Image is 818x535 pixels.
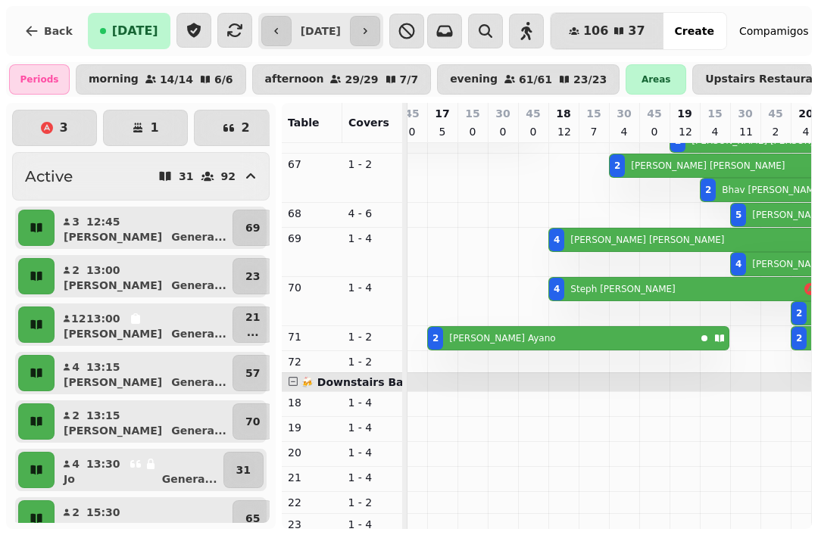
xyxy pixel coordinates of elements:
[71,311,80,326] p: 12
[735,258,742,270] div: 4
[796,307,802,319] div: 2
[663,13,726,49] button: Create
[71,505,80,520] p: 2
[348,470,397,485] p: 1 - 4
[233,403,273,440] button: 70
[677,106,692,121] p: 19
[631,160,785,172] p: [PERSON_NAME] [PERSON_NAME]
[58,452,220,488] button: 413:30JoGenera...
[171,278,226,293] p: Genera ...
[71,263,80,278] p: 2
[64,229,162,244] p: [PERSON_NAME]
[618,124,630,139] p: 4
[556,106,570,121] p: 18
[348,517,397,532] p: 1 - 4
[288,495,336,510] p: 22
[58,403,229,440] button: 213:15[PERSON_NAME]Genera...
[245,414,260,429] p: 70
[88,13,170,49] button: [DATE]
[583,25,608,37] span: 106
[245,511,260,526] p: 65
[171,229,226,244] p: Genera ...
[236,462,251,477] p: 31
[348,420,397,435] p: 1 - 4
[288,445,336,460] p: 20
[348,280,397,295] p: 1 - 4
[519,74,552,85] p: 61 / 61
[288,420,336,435] p: 19
[626,64,686,95] div: Areas
[675,26,714,36] span: Create
[647,106,661,121] p: 45
[800,124,812,139] p: 4
[86,359,120,375] p: 13:15
[9,64,70,95] div: Periods
[288,280,336,295] p: 70
[437,64,620,95] button: evening61/6123/23
[150,122,158,134] p: 1
[449,332,555,344] p: [PERSON_NAME] Ayano
[288,517,336,532] p: 23
[64,326,162,341] p: [PERSON_NAME]
[86,456,120,471] p: 13:30
[301,376,440,388] span: 🍻 Downstairs Bar Area
[554,283,560,295] div: 4
[348,354,397,369] p: 1 - 2
[25,166,73,187] h2: Active
[86,311,120,326] p: 13:00
[86,214,120,229] p: 12:45
[44,26,73,36] span: Back
[252,64,432,95] button: afternoon29/297/7
[348,231,397,246] p: 1 - 4
[58,306,229,343] button: 1213:00[PERSON_NAME]Genera...
[288,206,336,221] p: 68
[76,64,246,95] button: morning14/146/6
[796,332,802,344] div: 2
[465,106,479,121] p: 15
[467,124,479,139] p: 0
[288,354,336,369] p: 72
[245,365,260,381] p: 57
[570,234,724,246] p: [PERSON_NAME] [PERSON_NAME]
[348,445,397,460] p: 1 - 4
[233,258,273,294] button: 23
[707,106,722,121] p: 15
[59,122,67,134] p: 3
[614,160,620,172] div: 2
[64,471,75,487] p: Jo
[288,470,336,485] p: 21
[739,124,751,139] p: 11
[12,110,97,146] button: 3
[171,375,226,390] p: Genera ...
[348,206,397,221] p: 4 - 6
[12,13,85,49] button: Back
[679,124,691,139] p: 12
[345,74,378,85] p: 29 / 29
[58,355,229,391] button: 413:15[PERSON_NAME]Genera...
[406,124,418,139] p: 0
[570,283,675,295] p: Steph [PERSON_NAME]
[288,329,336,344] p: 71
[738,106,752,121] p: 30
[245,220,260,235] p: 69
[64,423,162,438] p: [PERSON_NAME]
[735,209,742,221] div: 5
[58,258,229,294] button: 213:00[PERSON_NAME]Genera...
[588,124,600,139] p: 7
[64,520,162,535] p: [PERSON_NAME]
[245,309,260,325] p: 21
[798,106,813,121] p: 20
[64,375,162,390] p: [PERSON_NAME]
[709,124,721,139] p: 4
[265,73,324,86] p: afternoon
[527,124,539,139] p: 0
[628,25,645,37] span: 37
[288,231,336,246] p: 69
[233,306,273,343] button: 21...
[432,332,439,344] div: 2
[171,326,226,341] p: Genera ...
[586,106,601,121] p: 15
[71,359,80,375] p: 4
[160,74,193,85] p: 14 / 14
[400,74,419,85] p: 7 / 7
